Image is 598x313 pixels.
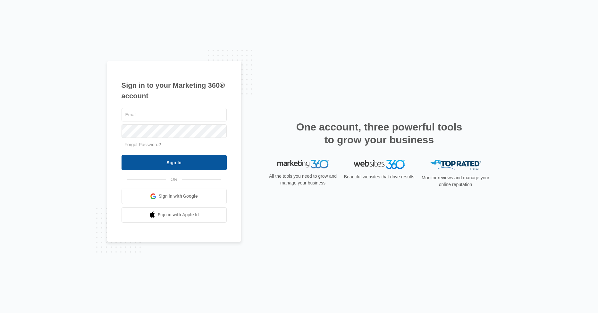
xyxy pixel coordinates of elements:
[159,193,198,200] span: Sign in with Google
[267,173,339,186] p: All the tools you need to grow and manage your business
[430,160,481,170] img: Top Rated Local
[166,176,182,183] span: OR
[343,174,415,180] p: Beautiful websites that drive results
[122,155,227,170] input: Sign In
[122,108,227,121] input: Email
[122,80,227,101] h1: Sign in to your Marketing 360® account
[277,160,329,169] img: Marketing 360
[122,207,227,223] a: Sign in with Apple Id
[125,142,161,147] a: Forgot Password?
[158,211,199,218] span: Sign in with Apple Id
[122,189,227,204] a: Sign in with Google
[354,160,405,169] img: Websites 360
[294,121,464,146] h2: One account, three powerful tools to grow your business
[420,174,492,188] p: Monitor reviews and manage your online reputation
